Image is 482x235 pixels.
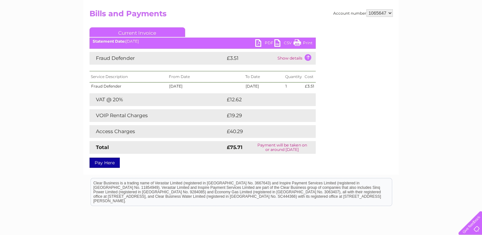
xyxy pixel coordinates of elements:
h2: Bills and Payments [90,9,393,21]
td: £3.51 [225,52,276,65]
td: £3.51 [303,82,315,90]
td: VAT @ 20% [90,93,225,106]
a: Log out [461,27,476,32]
th: Cost [303,71,315,82]
strong: Total [96,144,109,150]
td: Fraud Defender [90,52,225,65]
td: £40.29 [225,125,303,138]
td: 1 [284,82,303,90]
th: From Date [167,71,244,82]
a: Energy [386,27,400,32]
div: [DATE] [90,39,316,44]
td: Fraud Defender [90,82,168,90]
th: To Date [244,71,284,82]
td: £19.29 [225,109,302,122]
a: Contact [440,27,455,32]
a: 0333 014 3131 [362,3,406,11]
td: Show details [276,52,316,65]
td: Access Charges [90,125,225,138]
th: Quantity [284,71,303,82]
td: Payment will be taken on or around [DATE] [249,141,316,154]
td: [DATE] [244,82,284,90]
a: Print [293,39,313,48]
td: VOIP Rental Charges [90,109,225,122]
img: logo.png [17,17,49,36]
td: [DATE] [167,82,244,90]
a: CSV [274,39,293,48]
a: Current Invoice [90,27,185,37]
div: Account number [333,9,393,17]
strong: £75.71 [227,144,242,150]
div: Clear Business is a trading name of Verastar Limited (registered in [GEOGRAPHIC_DATA] No. 3667643... [91,4,392,31]
a: Blog [427,27,436,32]
a: Pay Here [90,158,120,168]
td: £12.62 [225,93,302,106]
b: Statement Date: [93,39,126,44]
th: Service Description [90,71,168,82]
a: PDF [255,39,274,48]
a: Telecoms [404,27,423,32]
a: Water [370,27,382,32]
